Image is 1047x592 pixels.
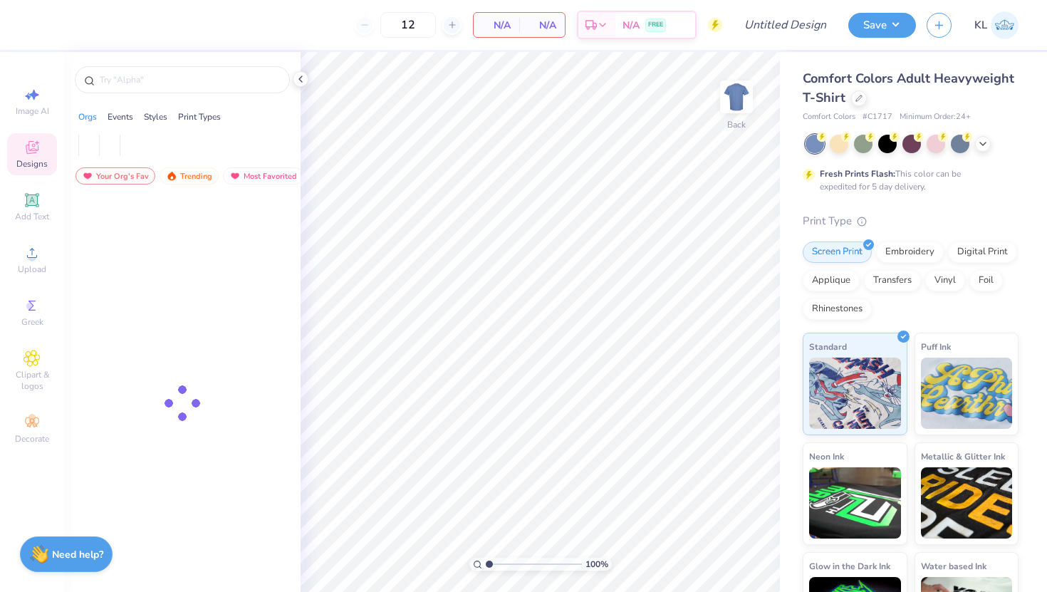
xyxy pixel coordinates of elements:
input: Untitled Design [733,11,838,39]
span: Greek [21,316,43,328]
span: Clipart & logos [7,369,57,392]
div: This color can be expedited for 5 day delivery. [820,167,995,193]
div: Trending [160,167,219,185]
span: Puff Ink [921,339,951,354]
img: Katherine Lee [991,11,1019,39]
img: Neon Ink [809,467,901,539]
img: Metallic & Glitter Ink [921,467,1013,539]
div: Back [727,118,746,131]
div: Rhinestones [803,298,872,320]
span: Comfort Colors [803,111,855,123]
input: – – [380,12,436,38]
div: Styles [144,110,167,123]
div: Screen Print [803,242,872,263]
div: Transfers [864,270,921,291]
div: Your Org's Fav [75,167,155,185]
span: 100 % [585,558,608,571]
div: Print Types [178,110,221,123]
span: Upload [18,264,46,275]
span: FREE [648,20,663,30]
span: N/A [482,18,511,33]
strong: Need help? [52,548,103,561]
a: KL [974,11,1019,39]
span: Minimum Order: 24 + [900,111,971,123]
input: Try "Alpha" [98,73,281,87]
div: Applique [803,270,860,291]
span: Neon Ink [809,449,844,464]
span: Glow in the Dark Ink [809,559,890,573]
button: Save [848,13,916,38]
strong: Fresh Prints Flash: [820,168,895,180]
span: KL [974,17,987,33]
img: Back [722,83,751,111]
span: Designs [16,158,48,170]
div: Embroidery [876,242,944,263]
div: Most Favorited [223,167,303,185]
span: Add Text [15,211,49,222]
span: Decorate [15,433,49,445]
img: Standard [809,358,901,429]
span: N/A [528,18,556,33]
div: Events [108,110,133,123]
span: N/A [623,18,640,33]
span: # C1717 [863,111,892,123]
div: Print Type [803,213,1019,229]
div: Vinyl [925,270,965,291]
div: Orgs [78,110,97,123]
img: most_fav.gif [82,171,93,181]
img: most_fav.gif [229,171,241,181]
span: Image AI [16,105,49,117]
span: Standard [809,339,847,354]
span: Metallic & Glitter Ink [921,449,1005,464]
img: Puff Ink [921,358,1013,429]
img: trending.gif [166,171,177,181]
div: Digital Print [948,242,1017,263]
div: Foil [969,270,1003,291]
span: Water based Ink [921,559,986,573]
span: Comfort Colors Adult Heavyweight T-Shirt [803,70,1014,106]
